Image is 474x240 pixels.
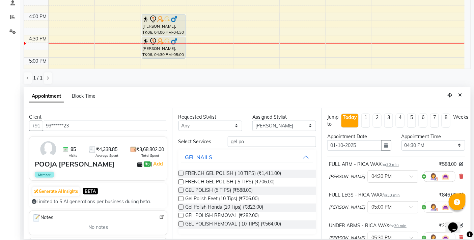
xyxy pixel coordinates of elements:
div: Today [343,114,357,121]
div: Jump to [327,114,338,128]
span: ₹0 [144,161,151,167]
input: yyyy-mm-dd [327,140,381,151]
div: [PERSON_NAME], TK06, 04:00 PM-04:30 PM, HAIRCUT [DEMOGRAPHIC_DATA] [142,15,186,36]
span: | [151,160,164,168]
span: 30 min [394,223,407,228]
span: Block Time [72,93,95,99]
span: 85 [71,146,76,153]
span: FRENCH GEL POLISH ( 10 TIPS) (₹1,411.00) [186,170,281,178]
div: FULL LEGS - RICA WAX [329,191,400,199]
span: Gel Polish Feet (10 Tips) (₹706.00) [186,195,259,204]
span: Notes [32,214,53,222]
span: 30 min [387,193,400,198]
div: POOJA [PERSON_NAME] [35,159,115,169]
span: Gel Polish Hands (10 Tips) (₹823.00) [186,204,263,212]
li: 1 [361,114,370,128]
div: FULL ARM - RICA WAX [329,161,399,168]
div: 4:30 PM [28,35,48,42]
li: 6 [419,114,427,128]
span: ₹4,338.85 [96,146,117,153]
div: [PERSON_NAME], TK06, 04:30 PM-05:00 PM, [PERSON_NAME] TRIM [142,37,186,58]
img: Interior.png [442,203,450,211]
button: GEL NAILS [181,151,314,163]
span: 1 / 1 [33,74,43,82]
span: Average Spent [95,153,118,158]
div: Appointment Date [327,133,391,140]
img: Hairdresser.png [429,173,438,181]
span: GEL POLISH REMOVAL (₹282.00) [186,212,259,220]
li: 5 [407,114,416,128]
img: avatar [38,140,58,159]
div: UNDER ARMS - RICA WAX [329,222,407,229]
span: [PERSON_NAME] [329,173,365,180]
iframe: chat widget [446,213,467,233]
li: 4 [396,114,405,128]
i: Edit price [459,162,464,166]
div: Limited to 5 AI generations per business during beta. [32,198,165,205]
span: [PERSON_NAME] [329,204,365,211]
span: GEL POLISH REMOVAL ( 10 TIPS) (₹564.00) [186,220,281,229]
li: 8 [442,114,450,128]
img: Hairdresser.png [429,203,438,211]
a: Add [152,160,164,168]
span: Appointment [29,90,64,102]
span: 30 min [386,162,399,167]
div: Assigned Stylist [252,114,316,121]
button: +91 [29,121,43,131]
div: GEL NAILS [185,153,213,161]
span: Member [35,172,54,178]
small: for [382,162,399,167]
li: 3 [384,114,393,128]
span: FRENCH GEL POLISH ( 5 TIPS) (₹706.00) [186,178,275,187]
button: Generate AI Insights [32,187,80,196]
div: 4:00 PM [28,13,48,20]
img: Interior.png [442,173,450,181]
span: ₹221.00 [439,222,457,229]
span: BETA [83,188,98,194]
div: Appointment Time [401,133,465,140]
div: 5:00 PM [28,58,48,65]
span: ₹846.00 [439,191,457,199]
span: ₹588.00 [439,161,457,168]
button: Close [455,90,465,100]
div: Client [29,114,167,121]
div: Requested Stylist [178,114,242,121]
span: Visits [69,153,77,158]
span: GEL POLISH (5 TIPS) (₹588.00) [186,187,253,195]
li: 2 [373,114,382,128]
span: ₹3,68,802.00 [137,146,164,153]
span: No notes [88,224,108,231]
small: for [383,193,400,198]
input: Search by Name/Mobile/Email/Code [43,121,167,131]
div: Select Services [173,138,223,145]
span: Total Spent [141,153,159,158]
li: 7 [430,114,439,128]
div: Weeks [453,114,468,121]
small: for [389,223,407,228]
i: Edit price [459,193,464,197]
input: Search by service name [228,137,316,147]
